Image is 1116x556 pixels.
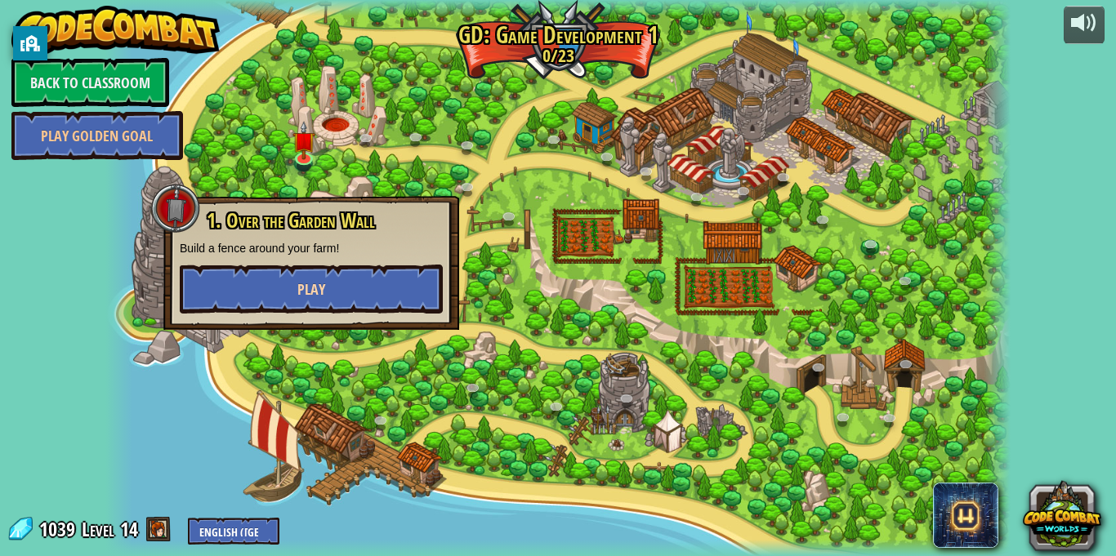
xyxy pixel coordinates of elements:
[11,58,169,107] a: Back to Classroom
[82,516,114,543] span: Level
[180,240,443,256] p: Build a fence around your farm!
[207,207,375,234] span: 1. Over the Garden Wall
[1064,6,1105,44] button: Adjust volume
[39,516,80,542] span: 1039
[297,279,325,300] span: Play
[120,516,138,542] span: 14
[292,122,315,160] img: level-banner-unstarted.png
[13,26,47,60] button: privacy banner
[11,6,221,55] img: CodeCombat - Learn how to code by playing a game
[11,111,183,160] a: Play Golden Goal
[180,265,443,314] button: Play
